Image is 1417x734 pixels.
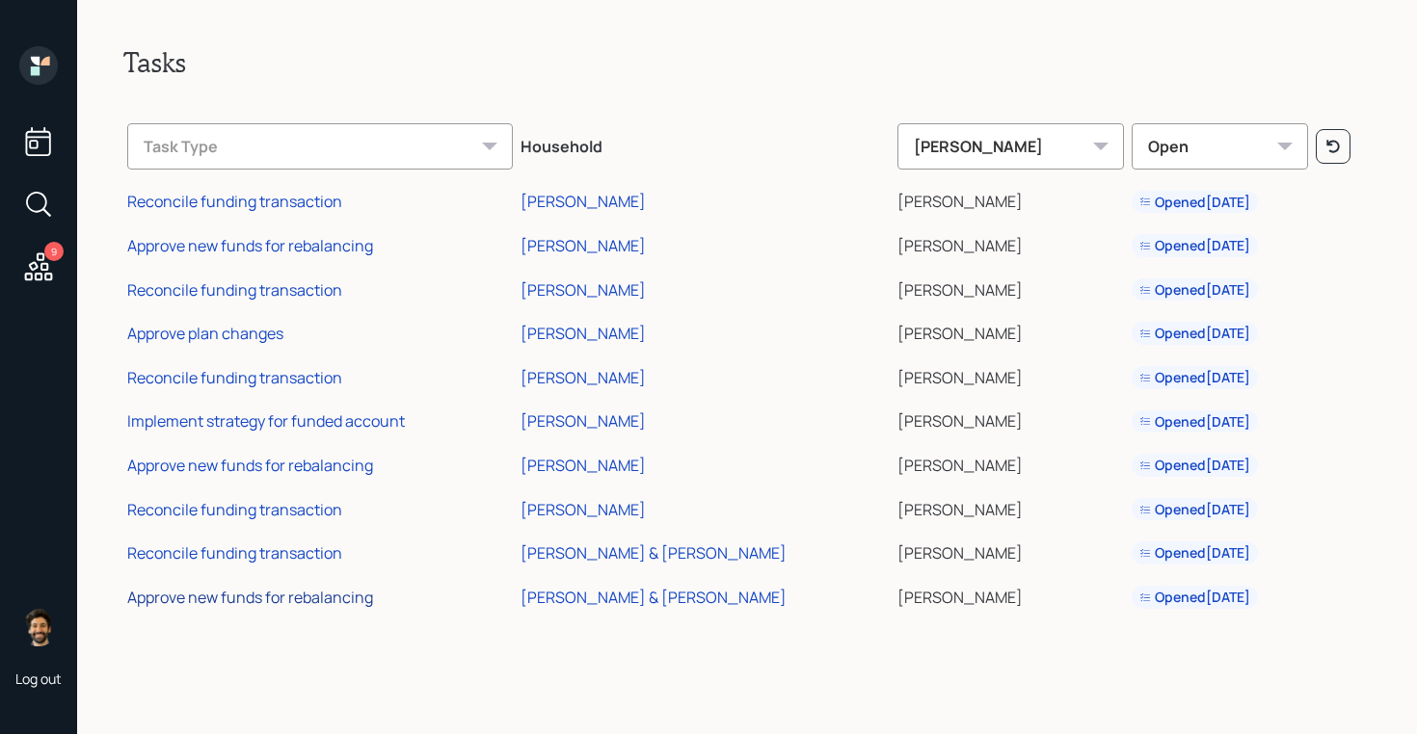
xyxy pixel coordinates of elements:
div: [PERSON_NAME] [521,499,646,520]
div: Approve new funds for rebalancing [127,455,373,476]
div: [PERSON_NAME] [521,455,646,476]
div: Opened [DATE] [1139,412,1250,432]
div: [PERSON_NAME] [521,367,646,388]
td: [PERSON_NAME] [894,221,1128,265]
div: Reconcile funding transaction [127,279,342,301]
td: [PERSON_NAME] [894,572,1128,616]
div: Opened [DATE] [1139,236,1250,255]
div: Open [1132,123,1309,170]
div: [PERSON_NAME] [521,279,646,301]
div: Opened [DATE] [1139,500,1250,519]
div: [PERSON_NAME] [897,123,1124,170]
td: [PERSON_NAME] [894,440,1128,485]
div: Approve plan changes [127,323,283,344]
div: [PERSON_NAME] & [PERSON_NAME] [521,587,787,608]
div: Log out [15,669,62,688]
div: 9 [44,242,64,261]
div: Opened [DATE] [1139,193,1250,212]
th: Household [517,110,894,177]
div: Opened [DATE] [1139,543,1250,563]
div: [PERSON_NAME] [521,410,646,432]
div: Opened [DATE] [1139,588,1250,607]
div: [PERSON_NAME] & [PERSON_NAME] [521,542,787,564]
td: [PERSON_NAME] [894,485,1128,529]
div: Opened [DATE] [1139,368,1250,387]
td: [PERSON_NAME] [894,353,1128,397]
td: [PERSON_NAME] [894,265,1128,309]
h2: Tasks [123,46,1371,79]
td: [PERSON_NAME] [894,397,1128,441]
div: Reconcile funding transaction [127,542,342,564]
div: Approve new funds for rebalancing [127,587,373,608]
div: Reconcile funding transaction [127,499,342,520]
div: Opened [DATE] [1139,280,1250,300]
td: [PERSON_NAME] [894,177,1128,222]
div: Reconcile funding transaction [127,367,342,388]
div: Task Type [127,123,513,170]
div: Opened [DATE] [1139,324,1250,343]
div: [PERSON_NAME] [521,323,646,344]
div: [PERSON_NAME] [521,191,646,212]
td: [PERSON_NAME] [894,308,1128,353]
div: Implement strategy for funded account [127,410,405,432]
div: Opened [DATE] [1139,456,1250,475]
td: [PERSON_NAME] [894,528,1128,572]
div: [PERSON_NAME] [521,235,646,256]
div: Reconcile funding transaction [127,191,342,212]
img: eric-schwartz-headshot.png [19,608,58,646]
div: Approve new funds for rebalancing [127,235,373,256]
